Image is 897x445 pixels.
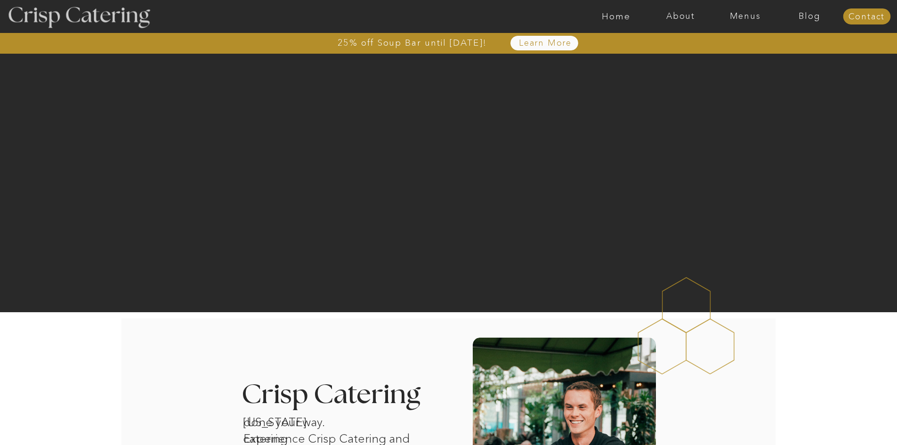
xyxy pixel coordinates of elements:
[713,12,777,21] a: Menus
[843,12,890,22] a: Contact
[584,12,648,21] a: Home
[304,38,521,48] a: 25% off Soup Bar until [DATE]!
[777,12,842,21] a: Blog
[497,39,594,48] a: Learn More
[243,414,341,426] h1: [US_STATE] catering
[648,12,713,21] a: About
[242,381,444,409] h3: Crisp Catering
[822,398,897,445] iframe: podium webchat widget bubble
